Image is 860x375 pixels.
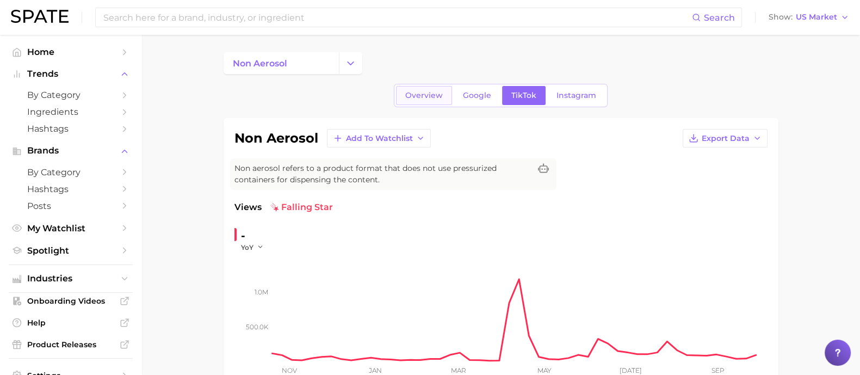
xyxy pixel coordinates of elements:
[27,69,114,79] span: Trends
[702,134,750,143] span: Export Data
[9,143,133,159] button: Brands
[102,8,692,27] input: Search here for a brand, industry, or ingredient
[9,293,133,309] a: Onboarding Videos
[246,323,269,331] tspan: 500.0k
[556,91,596,100] span: Instagram
[9,87,133,103] a: by Category
[620,366,642,374] tspan: [DATE]
[255,288,268,296] tspan: 1.0m
[9,198,133,214] a: Posts
[683,129,768,147] button: Export Data
[27,223,114,233] span: My Watchlist
[224,52,339,74] a: non aerosol
[282,366,298,374] tspan: Nov
[327,129,431,147] button: Add to Watchlist
[9,220,133,237] a: My Watchlist
[27,201,114,211] span: Posts
[796,14,837,20] span: US Market
[451,366,466,374] tspan: Mar
[270,201,333,214] span: falling star
[233,58,287,69] span: non aerosol
[27,167,114,177] span: by Category
[241,243,264,252] button: YoY
[339,52,362,74] button: Change Category
[27,107,114,117] span: Ingredients
[511,91,536,100] span: TikTok
[9,242,133,259] a: Spotlight
[241,227,271,244] div: -
[27,296,114,306] span: Onboarding Videos
[9,336,133,353] a: Product Releases
[27,124,114,134] span: Hashtags
[270,203,279,212] img: falling star
[27,184,114,194] span: Hashtags
[9,164,133,181] a: by Category
[241,243,253,252] span: YoY
[234,201,262,214] span: Views
[27,318,114,328] span: Help
[27,340,114,349] span: Product Releases
[711,366,725,374] tspan: Sep
[9,66,133,82] button: Trends
[27,47,114,57] span: Home
[766,10,852,24] button: ShowUS Market
[502,86,546,105] a: TikTok
[463,91,491,100] span: Google
[27,90,114,100] span: by Category
[346,134,413,143] span: Add to Watchlist
[396,86,452,105] a: Overview
[9,103,133,120] a: Ingredients
[537,366,552,374] tspan: May
[9,271,133,287] button: Industries
[704,13,735,23] span: Search
[27,274,114,284] span: Industries
[9,120,133,137] a: Hashtags
[769,14,793,20] span: Show
[547,86,605,105] a: Instagram
[405,91,443,100] span: Overview
[368,366,382,374] tspan: Jan
[9,181,133,198] a: Hashtags
[9,315,133,331] a: Help
[234,132,318,145] h1: non aerosol
[27,245,114,256] span: Spotlight
[234,163,530,186] span: Non aerosol refers to a product format that does not use pressurized containers for dispensing th...
[454,86,500,105] a: Google
[27,146,114,156] span: Brands
[9,44,133,60] a: Home
[11,10,69,23] img: SPATE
